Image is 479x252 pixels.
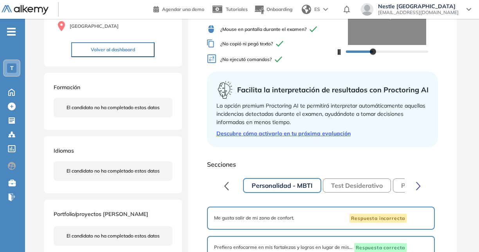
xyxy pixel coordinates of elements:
a: Agendar una demo [153,4,204,13]
span: Formación [54,84,80,91]
div: La opción premium Proctoring AI te permitirá interpretar automáticamente aquellas incidencias det... [216,102,429,126]
span: El candidato no ha completado estos datos [67,232,160,239]
button: Onboarding [254,1,292,18]
span: El candidato no ha completado estos datos [67,167,160,175]
button: Personalidad - MBTI [243,178,321,193]
img: Logo [2,5,49,15]
i: - [7,31,16,32]
span: Idiomas [54,147,74,154]
span: Tutoriales [226,6,248,12]
span: [GEOGRAPHIC_DATA] [70,23,119,30]
span: Portfolio/proyectos [PERSON_NAME] [54,211,148,218]
span: ¿No copió ni pegó texto? [207,40,336,48]
span: Facilita la interpretación de resultados con Proctoring AI [237,85,429,95]
span: Respuesta incorrecta [349,214,407,223]
span: [EMAIL_ADDRESS][DOMAIN_NAME] [378,9,459,16]
span: Nestle [GEOGRAPHIC_DATA] [378,3,459,9]
div: Widget de chat [440,214,479,252]
img: arrow [323,8,328,11]
button: Volver al dashboard [71,42,155,57]
iframe: Chat Widget [440,214,479,252]
span: ¿Mouse en pantalla durante el examen? [207,25,336,33]
span: Me gusta salir de mi zona de confort. [214,214,294,221]
span: El candidato no ha completado estos datos [67,104,160,111]
span: Prefiero enfocarme en mis fortalezas y logros en lugar de mis debilidades. [214,244,353,251]
img: world [302,5,311,14]
span: T [10,65,14,71]
span: Secciones [207,160,438,169]
span: ¿No ejecutó comandos? [207,54,336,65]
span: ES [314,6,320,13]
button: Test Desiderativo [323,178,391,193]
span: Respuesta correcta [354,243,407,252]
a: Descubre cómo activarlo en tu próxima evaluación [216,130,429,138]
span: Agendar una demo [162,6,204,12]
span: Onboarding [267,6,292,12]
